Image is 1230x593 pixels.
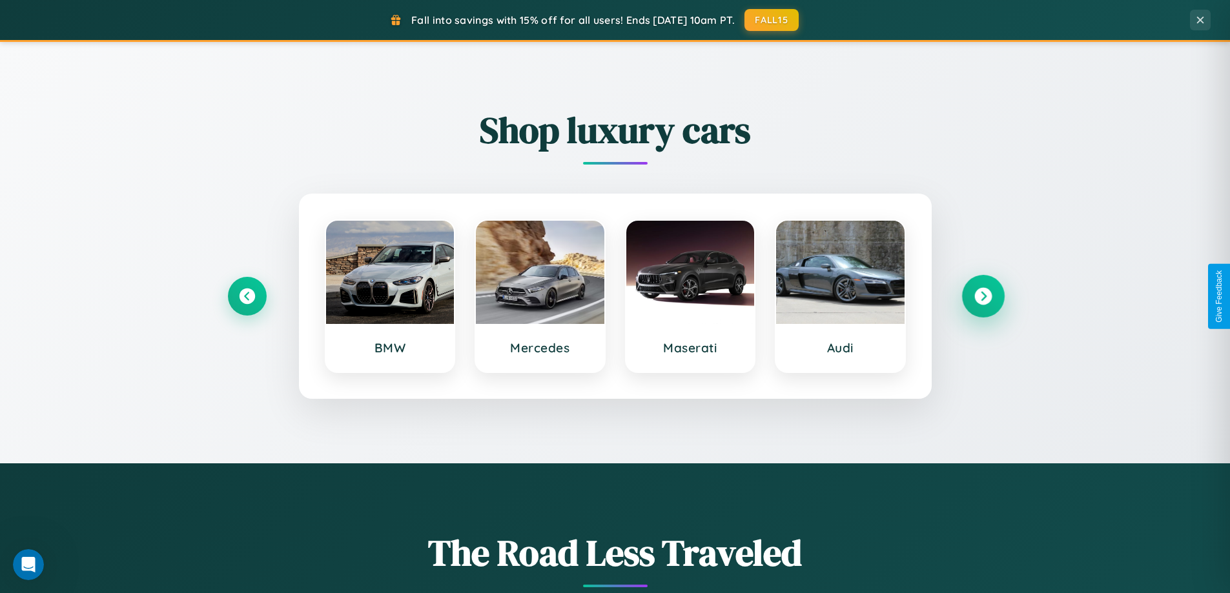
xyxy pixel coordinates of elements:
h3: Mercedes [489,340,591,356]
span: Fall into savings with 15% off for all users! Ends [DATE] 10am PT. [411,14,735,26]
h1: The Road Less Traveled [228,528,1003,578]
div: Give Feedback [1215,270,1224,323]
button: FALL15 [744,9,799,31]
h3: BMW [339,340,442,356]
h2: Shop luxury cars [228,105,1003,155]
h3: Audi [789,340,892,356]
iframe: Intercom live chat [13,549,44,580]
h3: Maserati [639,340,742,356]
